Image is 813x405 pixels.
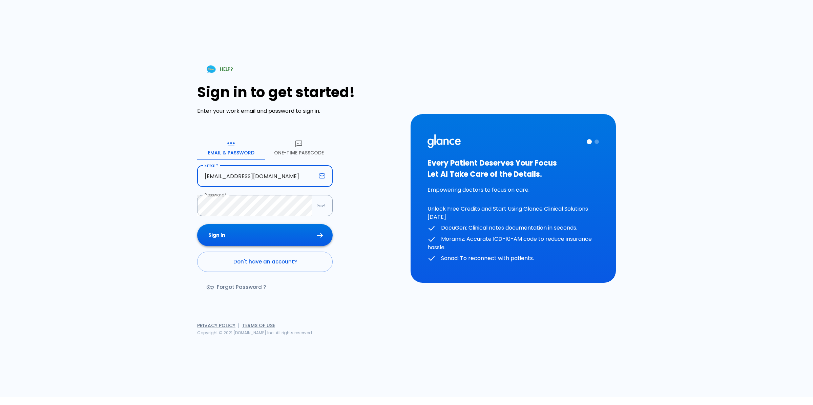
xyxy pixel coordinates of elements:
a: Forgot Password ? [197,277,277,297]
a: Terms of Use [242,322,275,329]
p: Empowering doctors to focus on care. [428,186,599,194]
p: Sanad: To reconnect with patients. [428,254,599,263]
p: Enter your work email and password to sign in. [197,107,402,115]
button: Sign In [197,224,333,246]
input: dr.ahmed@clinic.com [197,166,316,187]
p: DocuGen: Clinical notes documentation in seconds. [428,224,599,232]
img: Chat Support [205,63,217,75]
h1: Sign in to get started! [197,84,402,101]
button: Email & Password [197,136,265,160]
button: One-Time Passcode [265,136,333,160]
span: | [238,322,239,329]
a: Privacy Policy [197,322,235,329]
p: Moramiz: Accurate ICD-10-AM code to reduce insurance hassle. [428,235,599,252]
h3: Every Patient Deserves Your Focus Let AI Take Care of the Details. [428,157,599,180]
a: HELP? [197,61,241,78]
span: Copyright © 2021 [DOMAIN_NAME] Inc. All rights reserved. [197,330,313,336]
a: Don't have an account? [197,252,333,272]
p: Unlock Free Credits and Start Using Glance Clinical Solutions [DATE] [428,205,599,221]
